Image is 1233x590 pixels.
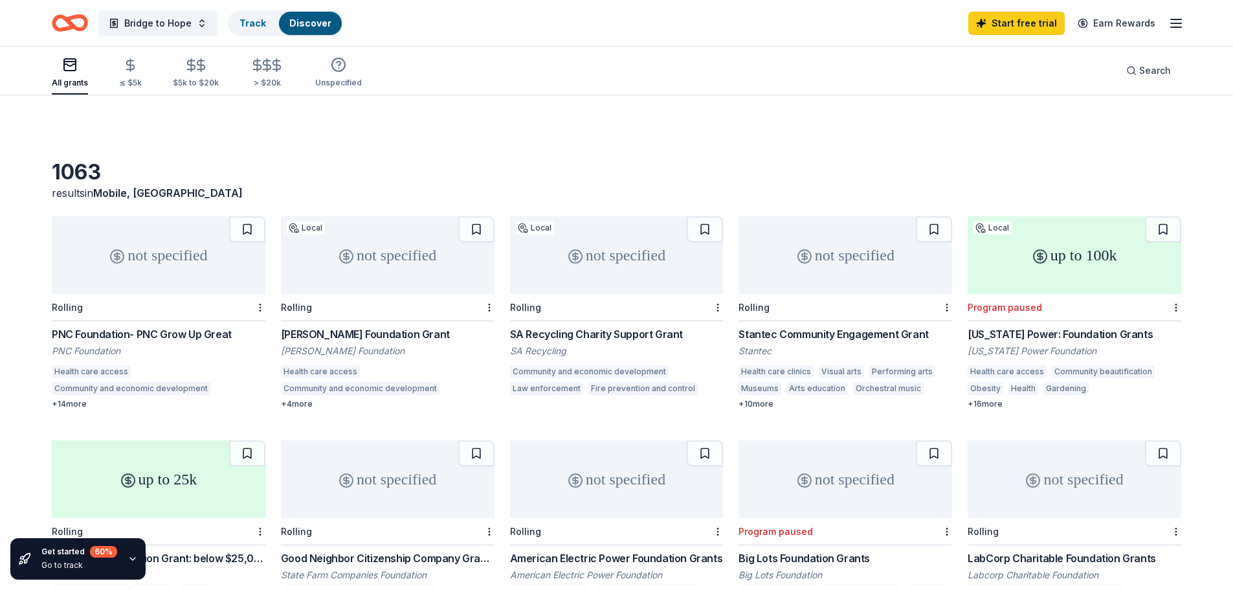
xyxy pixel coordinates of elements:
div: Program paused [739,526,813,537]
div: Rolling [968,526,999,537]
div: Arts education [786,382,848,395]
div: Rolling [739,302,770,313]
div: Rolling [281,526,312,537]
div: not specified [281,216,494,294]
div: Health care access [281,365,360,378]
div: Stantec Community Engagement Grant [739,326,952,342]
a: up to 100kLocalProgram paused[US_STATE] Power: Foundation Grants[US_STATE] Power FoundationHealth... [968,216,1181,409]
div: LabCorp Charitable Foundation Grants [968,550,1181,566]
button: Bridge to Hope [98,10,217,36]
a: not specifiedRollingStantec Community Engagement GrantStantecHealth care clinicsVisual artsPerfor... [739,216,952,409]
div: [PERSON_NAME] Foundation [281,345,494,357]
div: Health care access [968,365,1047,378]
a: Home [52,8,88,38]
div: Go to track [41,560,117,571]
div: Rolling [52,526,83,537]
div: Fire prevention and control [588,382,698,395]
div: Rolling [510,302,541,313]
div: + 16 more [968,399,1181,409]
div: Good Neighbor Citizenship Company Grants [281,550,494,566]
a: not specifiedLocalRollingSA Recycling Charity Support GrantSA RecyclingCommunity and economic dev... [510,216,724,399]
div: not specified [739,440,952,518]
button: Unspecified [315,52,362,95]
div: Community beautification [1052,365,1155,378]
div: not specified [510,440,724,518]
div: Health care clinics [739,365,814,378]
div: Program paused [968,302,1042,313]
div: Performing arts [869,365,935,378]
div: not specified [739,216,952,294]
button: > $20k [250,52,284,95]
div: Orchestral music [853,382,924,395]
button: Search [1116,58,1181,84]
a: Discover [289,17,331,28]
div: not specified [281,440,494,518]
button: ≤ $5k [119,52,142,95]
div: 60 % [90,546,117,558]
div: Rolling [510,526,541,537]
div: up to 100k [968,216,1181,294]
div: [PERSON_NAME] Foundation Grant [281,326,494,342]
div: SA Recycling [510,345,724,357]
div: not specified [510,216,724,294]
div: Labcorp Charitable Foundation [968,569,1181,582]
div: results [52,185,265,201]
div: not specified [968,440,1181,518]
button: All grants [52,52,88,95]
div: State Farm Companies Foundation [281,569,494,582]
div: PNC Foundation [52,345,265,357]
div: not specified [52,216,265,294]
a: not specifiedRollingPNC Foundation- PNC Grow Up GreatPNC FoundationHealth care accessCommunity an... [52,216,265,409]
div: Gardening [1043,382,1089,395]
div: Get started [41,546,117,558]
span: in [85,187,243,199]
div: Health [1008,382,1038,395]
div: American Electric Power Foundation [510,569,724,582]
span: Search [1139,63,1171,78]
div: Big Lots Foundation [739,569,952,582]
div: Community and economic development [510,365,669,378]
div: Big Lots Foundation Grants [739,550,952,566]
div: 1063 [52,159,265,185]
div: up to 25k [52,440,265,518]
div: Law enforcement [510,382,583,395]
div: [US_STATE] Power: Foundation Grants [968,326,1181,342]
span: Mobile, [GEOGRAPHIC_DATA] [93,187,243,199]
div: > $20k [250,78,284,88]
div: + 10 more [739,399,952,409]
div: SA Recycling Charity Support Grant [510,326,724,342]
div: Community and economic development [52,382,210,395]
div: Unspecified [315,78,362,88]
div: Local [515,221,554,234]
div: PNC Foundation- PNC Grow Up Great [52,326,265,342]
div: Local [973,221,1012,234]
div: American Electric Power Foundation Grants [510,550,724,566]
button: $5k to $20k [173,52,219,95]
div: + 14 more [52,399,265,409]
a: Start free trial [968,12,1065,35]
div: Health care access [52,365,131,378]
div: Museums [739,382,781,395]
div: [US_STATE] Power Foundation [968,345,1181,357]
div: All grants [52,78,88,88]
a: Track [239,17,266,28]
div: + 4 more [281,399,494,409]
div: Visual arts [819,365,864,378]
div: $5k to $20k [173,78,219,88]
button: TrackDiscover [228,10,343,36]
a: Earn Rewards [1070,12,1163,35]
div: Rolling [281,302,312,313]
span: Bridge to Hope [124,16,192,31]
div: Local [286,221,325,234]
div: Obesity [968,382,1003,395]
div: Community and economic development [281,382,439,395]
a: not specifiedLocalRolling[PERSON_NAME] Foundation Grant[PERSON_NAME] FoundationHealth care access... [281,216,494,409]
div: Stantec [739,345,952,357]
div: Rolling [52,302,83,313]
div: ≤ $5k [119,78,142,88]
